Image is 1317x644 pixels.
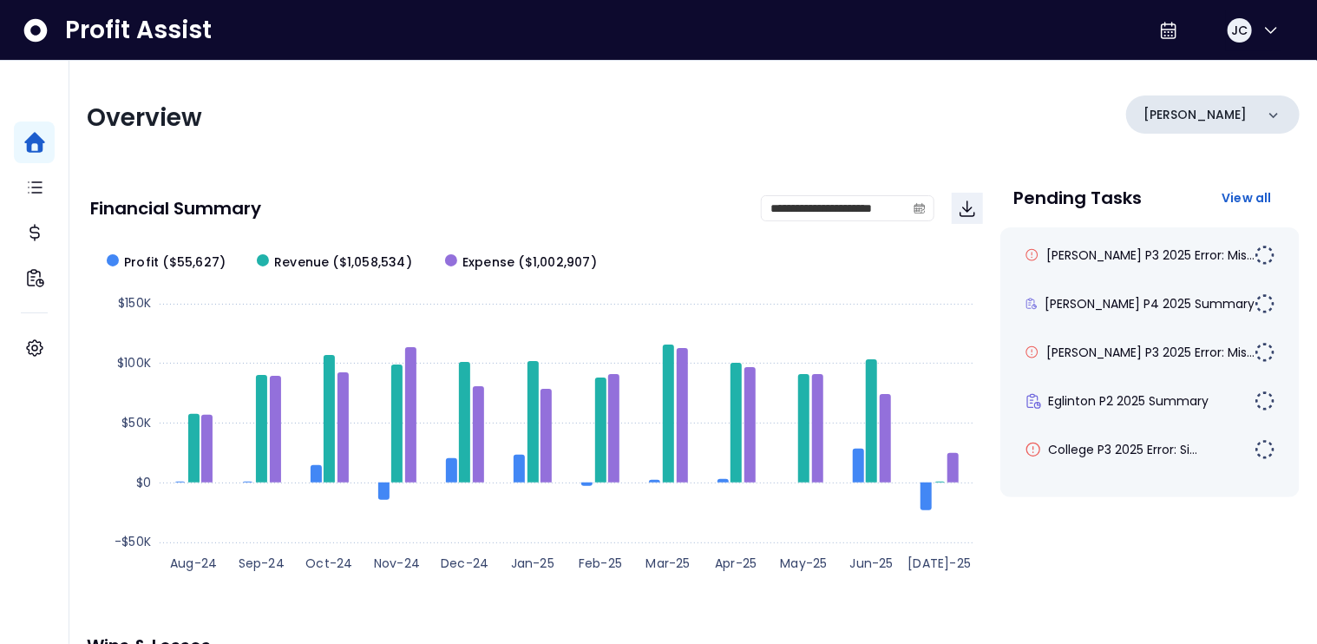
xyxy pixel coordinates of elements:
text: $50K [121,414,151,431]
text: Nov-24 [374,555,420,572]
span: College P3 2025 Error: Si... [1049,441,1198,458]
text: Jan-25 [511,555,554,572]
img: Not yet Started [1255,245,1275,266]
span: JC [1231,22,1248,39]
text: [DATE]-25 [908,555,972,572]
text: Feb-25 [579,555,622,572]
button: View all [1208,182,1286,214]
text: $100K [117,354,151,371]
button: Download [952,193,983,224]
text: Aug-24 [170,555,217,572]
svg: calendar [914,202,926,214]
text: -$50K [115,533,151,550]
text: May-25 [780,555,827,572]
text: Sep-24 [239,555,285,572]
img: Not yet Started [1255,439,1275,460]
span: Profit ($55,627) [124,253,226,272]
img: Not yet Started [1255,342,1275,363]
img: Not yet Started [1255,391,1275,411]
img: Not yet Started [1255,293,1275,314]
p: Pending Tasks [1014,189,1143,207]
span: [PERSON_NAME] P3 2025 Error: Mis... [1046,246,1255,264]
span: [PERSON_NAME] P3 2025 Error: Mis... [1046,344,1255,361]
span: Profit Assist [65,15,212,46]
span: Revenue ($1,058,534) [274,253,412,272]
text: Mar-25 [646,555,691,572]
text: $0 [136,474,151,491]
span: View all [1222,189,1272,207]
text: Oct-24 [305,555,352,572]
text: Apr-25 [715,555,757,572]
text: Dec-24 [441,555,488,572]
text: $150K [118,294,151,312]
p: Financial Summary [90,200,261,217]
span: Overview [87,101,202,135]
span: Expense ($1,002,907) [462,253,597,272]
p: [PERSON_NAME] [1143,106,1247,124]
text: Jun-25 [850,555,894,572]
span: Eglinton P2 2025 Summary [1049,392,1209,410]
span: [PERSON_NAME] P4 2025 Summary [1045,295,1255,312]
